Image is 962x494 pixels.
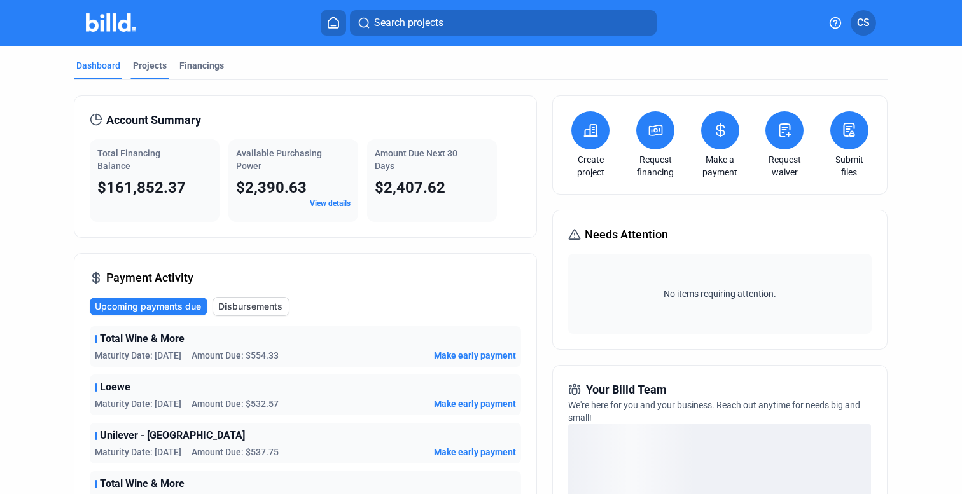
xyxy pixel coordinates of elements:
span: Account Summary [106,111,201,129]
div: Dashboard [76,59,120,72]
a: Request financing [633,153,678,179]
div: Financings [179,59,224,72]
span: Upcoming payments due [95,300,201,313]
span: Amount Due: $537.75 [192,446,279,458]
span: Total Wine & More [100,476,185,491]
span: Amount Due: $532.57 [192,397,279,410]
span: Available Purchasing Power [236,148,322,171]
span: Maturity Date: [DATE] [95,446,181,458]
span: Maturity Date: [DATE] [95,349,181,362]
span: Loewe [100,380,130,395]
img: Billd Company Logo [86,13,136,32]
span: $2,390.63 [236,179,307,196]
span: Disbursements [218,300,282,313]
a: Submit files [827,153,872,179]
a: Create project [568,153,613,179]
a: Request waiver [762,153,807,179]
span: $2,407.62 [375,179,445,196]
button: Make early payment [434,349,516,362]
span: Amount Due Next 30 Days [375,148,457,171]
button: Search projects [350,10,657,36]
button: Make early payment [434,397,516,410]
div: Projects [133,59,167,72]
span: Unilever - [GEOGRAPHIC_DATA] [100,428,245,443]
span: Maturity Date: [DATE] [95,397,181,410]
button: CS [851,10,876,36]
span: We're here for you and your business. Reach out anytime for needs big and small! [568,400,860,423]
button: Upcoming payments due [90,298,207,315]
span: Needs Attention [585,226,668,244]
span: Total Wine & More [100,331,185,346]
a: View details [310,199,351,208]
span: $161,852.37 [97,179,186,196]
span: CS [857,15,870,31]
span: No items requiring attention. [573,287,866,300]
button: Disbursements [213,297,289,316]
span: Payment Activity [106,269,193,287]
span: Search projects [374,15,443,31]
span: Amount Due: $554.33 [192,349,279,362]
button: Make early payment [434,446,516,458]
span: Total Financing Balance [97,148,160,171]
span: Your Billd Team [586,381,667,399]
a: Make a payment [698,153,742,179]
